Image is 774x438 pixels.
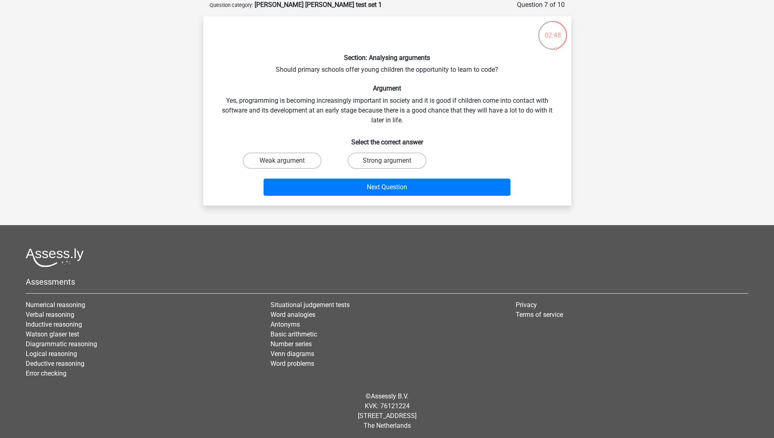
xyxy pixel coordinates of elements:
button: Next Question [264,179,510,196]
a: Watson glaser test [26,330,79,338]
a: Privacy [516,301,537,309]
label: Strong argument [348,153,426,169]
img: Assessly logo [26,248,84,267]
a: Terms of service [516,311,563,319]
a: Antonyms [271,321,300,328]
div: 02:48 [537,20,568,40]
label: Weak argument [243,153,322,169]
a: Inductive reasoning [26,321,82,328]
a: Numerical reasoning [26,301,85,309]
a: Venn diagrams [271,350,314,358]
a: Verbal reasoning [26,311,74,319]
a: Logical reasoning [26,350,77,358]
a: Error checking [26,369,67,377]
strong: [PERSON_NAME] [PERSON_NAME] test set 1 [255,1,382,9]
h6: Argument [216,84,558,92]
a: Situational judgement tests [271,301,350,309]
a: Number series [271,340,312,348]
small: Question category: [210,2,253,8]
a: Diagrammatic reasoning [26,340,97,348]
a: Assessly B.V. [371,392,408,400]
div: © KVK: 76121224 [STREET_ADDRESS] The Netherlands [20,385,754,437]
h6: Section: Analysing arguments [216,54,558,62]
h6: Select the correct answer [216,132,558,146]
a: Word analogies [271,311,315,319]
a: Basic arithmetic [271,330,317,338]
h5: Assessments [26,277,748,287]
a: Word problems [271,360,314,367]
div: Should primary schools offer young children the opportunity to learn to code? Yes, programming is... [206,23,568,199]
a: Deductive reasoning [26,360,84,367]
